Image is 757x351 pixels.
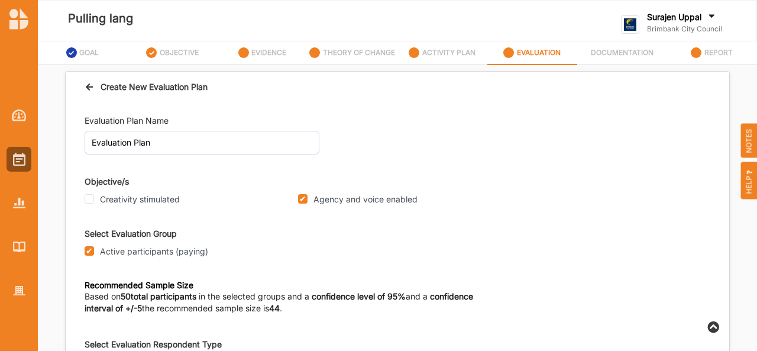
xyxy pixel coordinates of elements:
[13,286,25,296] img: Organisation
[85,80,208,93] div: Create New Evaluation Plan
[121,291,196,301] b: 50 total participants
[85,280,497,291] div: Recommended Sample Size
[12,110,27,121] img: Dashboard
[85,291,497,314] label: Based on in the selected groups and a and a the recommended sample size is .
[647,24,722,34] label: Brimbank City Council
[323,48,395,57] label: THEORY OF CHANGE
[9,8,28,30] img: logo
[704,48,733,57] label: REPORT
[68,9,133,28] label: Pulling lang
[269,303,280,313] b: 44
[7,103,31,128] a: Dashboard
[85,291,473,313] b: confidence interval of +/-5
[313,194,418,205] label: Agency and voice enabled
[422,48,475,57] label: ACTIVITY PLAN
[517,48,561,57] label: EVALUATION
[100,194,180,205] label: Creativity stimulated
[79,48,99,57] label: GOAL
[7,234,31,259] a: Library
[85,339,397,350] div: Select Evaluation Respondent Type
[13,241,25,252] img: Library
[85,115,169,127] label: Evaluation Plan Name
[13,198,25,208] img: Reports
[591,48,654,57] label: DOCUMENTATION
[7,278,31,303] a: Organisation
[647,12,701,22] label: Surajen Uppal
[312,291,406,301] b: confidence level of 95%
[251,48,286,57] label: EVIDENCE
[100,246,208,257] label: Active participants (paying)
[85,227,710,240] div: Select Evaluation Group
[85,175,710,188] div: Objective/s
[7,191,31,215] a: Reports
[160,48,199,57] label: OBJECTIVE
[621,15,639,34] img: logo
[13,153,25,166] img: Activities
[7,147,31,172] a: Activities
